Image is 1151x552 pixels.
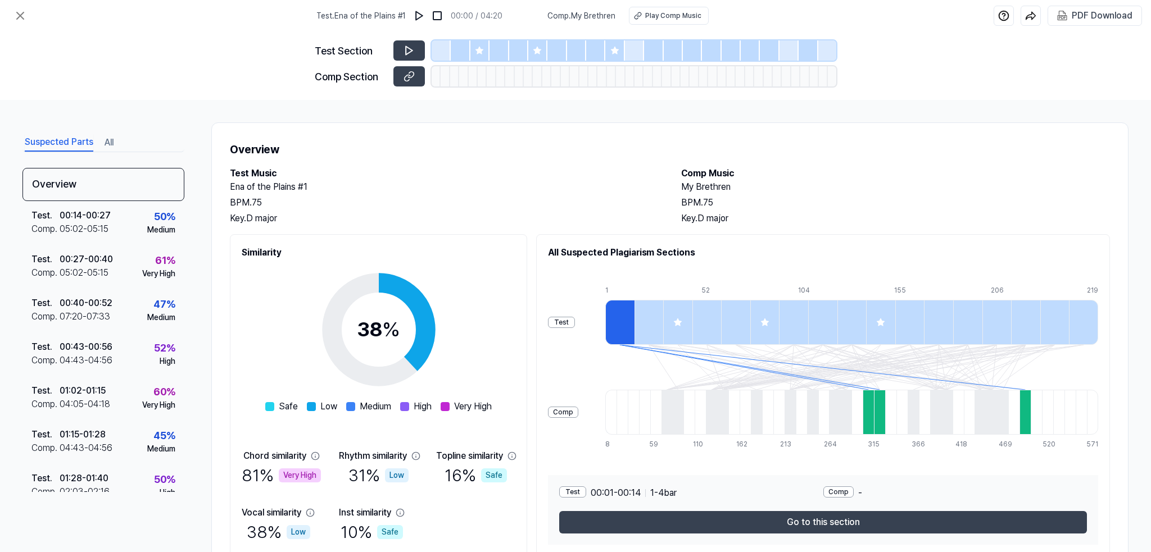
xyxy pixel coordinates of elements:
[894,285,923,295] div: 155
[242,506,301,519] div: Vocal similarity
[548,407,578,418] div: Comp
[382,317,400,341] span: %
[445,463,507,488] div: 16 %
[868,439,879,449] div: 315
[548,317,575,328] div: Test
[60,354,112,367] div: 04:43 - 04:56
[22,168,184,201] div: Overview
[160,487,175,499] div: High
[60,209,111,222] div: 00:14 - 00:27
[279,468,321,482] div: Very High
[681,180,1110,194] h2: My Brethren
[31,296,60,310] div: Test .
[645,11,701,21] div: Play Comp Music
[60,310,110,323] div: 07:20 - 07:33
[153,428,175,443] div: 45 %
[31,340,60,354] div: Test .
[154,340,175,355] div: 52 %
[31,354,60,367] div: Comp .
[736,439,747,449] div: 162
[230,196,659,209] div: BPM. 75
[31,253,60,266] div: Test .
[1072,8,1132,23] div: PDF Download
[780,439,791,449] div: 213
[436,449,503,463] div: Topline similarity
[315,43,387,58] div: Test Section
[230,141,1110,158] h1: Overview
[341,519,403,545] div: 10 %
[147,443,175,455] div: Medium
[279,400,298,413] span: Safe
[243,449,306,463] div: Chord similarity
[25,134,93,152] button: Suspected Parts
[31,222,60,236] div: Comp .
[591,486,641,500] span: 00:01 - 00:14
[60,472,108,485] div: 01:28 - 01:40
[242,463,321,488] div: 81 %
[147,224,175,236] div: Medium
[154,209,175,224] div: 50 %
[315,69,387,84] div: Comp Section
[31,472,60,485] div: Test .
[998,10,1009,21] img: help
[823,486,854,498] div: Comp
[454,400,492,413] span: Very High
[629,7,709,25] button: Play Comp Music
[414,10,425,21] img: play
[230,167,659,180] h2: Test Music
[701,285,731,295] div: 52
[230,212,659,225] div: Key. D major
[991,285,1020,295] div: 206
[154,472,175,487] div: 50 %
[142,399,175,411] div: Very High
[912,439,923,449] div: 366
[60,296,112,310] div: 00:40 - 00:52
[798,285,827,295] div: 104
[1086,439,1098,449] div: 571
[481,468,507,482] div: Safe
[955,439,967,449] div: 418
[31,398,60,411] div: Comp .
[60,398,110,411] div: 04:05 - 04:18
[155,253,175,268] div: 61 %
[377,525,403,539] div: Safe
[316,10,406,22] span: Test . Ena of the Plains #1
[339,449,407,463] div: Rhythm similarity
[999,439,1010,449] div: 469
[548,246,1098,259] h2: All Suspected Plagiarism Sections
[60,485,110,499] div: 02:03 - 02:16
[31,428,60,441] div: Test .
[320,400,337,413] span: Low
[1043,439,1054,449] div: 520
[681,196,1110,209] div: BPM. 75
[451,10,502,22] div: 00:00 / 04:20
[153,296,175,312] div: 47 %
[605,439,617,449] div: 8
[360,400,391,413] span: Medium
[31,441,60,455] div: Comp .
[31,485,60,499] div: Comp .
[1087,285,1098,295] div: 219
[693,439,704,449] div: 110
[432,10,443,21] img: stop
[60,222,108,236] div: 05:02 - 05:15
[414,400,432,413] span: High
[31,384,60,398] div: Test .
[147,312,175,323] div: Medium
[1055,6,1135,25] button: PDF Download
[31,209,60,222] div: Test .
[649,439,660,449] div: 59
[1057,11,1067,21] img: PDF Download
[242,246,515,259] h2: Similarity
[31,266,60,280] div: Comp .
[60,253,113,266] div: 00:27 - 00:40
[60,266,108,280] div: 05:02 - 05:15
[60,441,112,455] div: 04:43 - 04:56
[559,511,1087,533] button: Go to this section
[348,463,409,488] div: 31 %
[385,468,409,482] div: Low
[105,134,114,152] button: All
[60,428,106,441] div: 01:15 - 01:28
[547,10,615,22] span: Comp . My Brethren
